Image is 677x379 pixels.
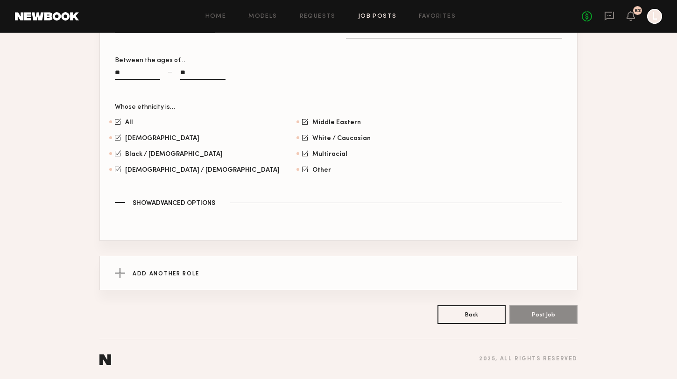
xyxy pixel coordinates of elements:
[115,104,562,111] div: Whose ethnicity is…
[115,198,562,207] button: ShowAdvanced Options
[133,271,199,277] span: Add Another Role
[312,136,371,140] span: White / Caucasian
[419,14,456,20] a: Favorites
[509,305,578,324] button: Post Job
[125,152,223,156] span: Black / [DEMOGRAPHIC_DATA]
[205,14,226,20] a: Home
[358,14,397,20] a: Job Posts
[300,14,336,20] a: Requests
[479,356,578,362] div: 2025 , all rights reserved
[312,168,331,172] span: Other
[125,120,133,125] span: All
[133,200,215,207] span: Show Advanced Options
[115,57,331,64] div: Between the ages of…
[647,9,662,24] a: L
[312,152,347,156] span: Multiracial
[125,136,199,140] span: [DEMOGRAPHIC_DATA]
[125,168,280,172] span: [DEMOGRAPHIC_DATA] / [DEMOGRAPHIC_DATA]
[437,305,506,324] button: Back
[635,8,641,14] div: 62
[168,69,173,76] div: —
[312,120,361,125] span: Middle Eastern
[100,256,577,290] button: Add Another Role
[248,14,277,20] a: Models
